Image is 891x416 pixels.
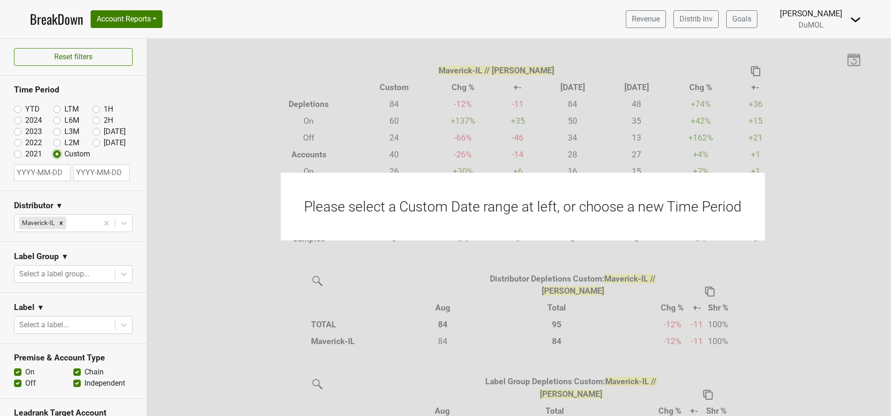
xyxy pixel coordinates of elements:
a: Goals [726,10,757,28]
label: Custom [64,148,90,160]
button: Reset filters [14,48,133,66]
h3: Label Group [14,252,59,261]
label: Off [25,378,36,389]
a: Revenue [626,10,666,28]
span: ▼ [56,200,63,212]
label: 2H [104,115,113,126]
span: ▼ [61,251,69,262]
div: Remove Maverick-IL [56,217,66,229]
input: YYYY-MM-DD [73,164,130,181]
h3: Premise & Account Type [14,353,133,363]
span: DuMOL [799,21,824,29]
a: Distrib Inv [673,10,719,28]
div: Please select a Custom Date range at left, or choose a new Time Period [281,173,765,240]
label: L2M [64,137,79,148]
label: Independent [85,378,125,389]
div: [PERSON_NAME] [780,7,842,20]
label: On [25,367,35,378]
label: 1H [104,104,113,115]
label: L6M [64,115,79,126]
h3: Label [14,303,35,312]
label: [DATE] [104,126,126,137]
label: 2021 [25,148,42,160]
button: Account Reports [91,10,163,28]
input: YYYY-MM-DD [14,164,71,181]
label: YTD [25,104,40,115]
label: [DATE] [104,137,126,148]
label: LTM [64,104,79,115]
h3: Time Period [14,85,133,95]
span: ▼ [37,302,44,313]
img: Dropdown Menu [850,14,861,25]
div: Maverick-IL [19,217,56,229]
a: BreakDown [30,9,83,29]
label: 2023 [25,126,42,137]
h3: Distributor [14,201,53,211]
label: 2022 [25,137,42,148]
label: 2024 [25,115,42,126]
label: L3M [64,126,79,137]
label: Chain [85,367,104,378]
